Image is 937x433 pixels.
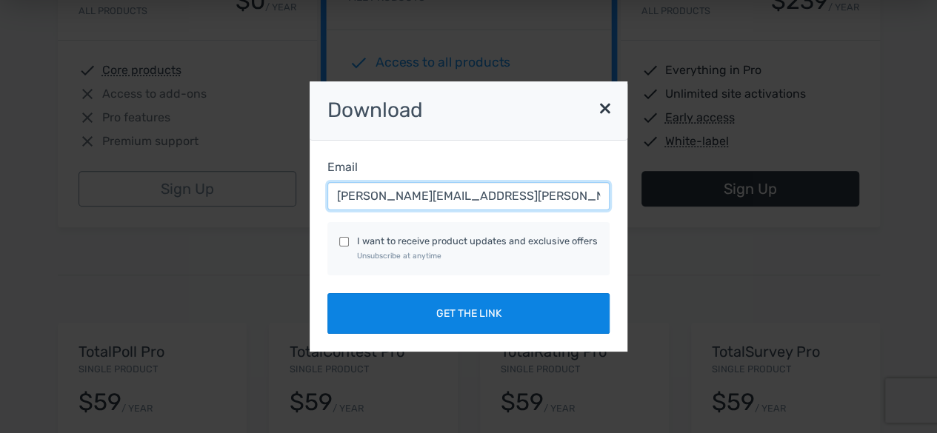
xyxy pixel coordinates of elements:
[327,293,610,334] button: Get the link
[327,158,358,176] label: Email
[357,234,598,262] label: I want to receive product updates and exclusive offers
[357,251,441,261] small: Unsubscribe at anytime
[590,89,620,126] button: ×
[310,81,627,141] h3: Download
